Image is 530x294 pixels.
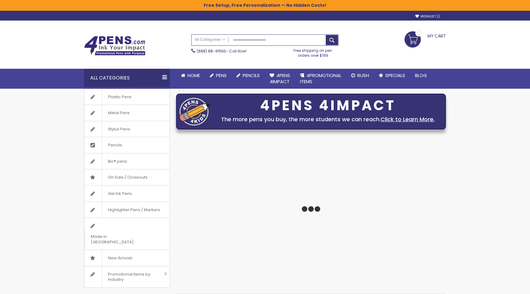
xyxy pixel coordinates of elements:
span: Made in [GEOGRAPHIC_DATA] [84,229,154,250]
span: 4Pens 4impact [270,72,290,85]
span: On Sale / Closeouts [102,169,154,185]
a: Highlighter Pens / Markers [84,202,170,218]
div: The more pens you buy, the more students we can reach. [213,115,443,124]
a: 4PROMOTIONALITEMS [295,69,346,89]
span: Home [187,72,200,79]
img: 4Pens Custom Pens and Promotional Products [84,36,145,56]
a: Stylus Pens [84,121,170,137]
span: Gel Ink Pens [102,186,138,202]
a: Plastic Pens [84,89,170,105]
span: Blog [415,72,427,79]
a: Specials [374,69,410,82]
span: Stylus Pens [102,121,136,137]
a: All Categories [192,35,229,45]
a: Rush [346,69,374,82]
a: Click to Learn More. [381,115,435,123]
a: Home [176,69,205,82]
span: 4PROMOTIONAL ITEMS [300,72,341,85]
a: Pencils [232,69,265,82]
a: Blog [410,69,432,82]
span: All Categories [195,37,225,42]
span: Metal Pens [102,105,136,121]
a: Made in [GEOGRAPHIC_DATA] [84,218,170,250]
a: 4Pens4impact [265,69,295,89]
span: Rush [357,72,369,79]
span: Specials [385,72,405,79]
a: Gel Ink Pens [84,186,170,202]
span: Pencils [102,137,128,153]
a: Wishlist [415,14,440,19]
span: Pens [216,72,227,79]
span: Plastic Pens [102,89,138,105]
div: All Categories [84,69,170,87]
span: Highlighter Pens / Markers [102,202,166,218]
a: Pens [205,69,232,82]
a: Bic® pens [84,153,170,169]
span: Promotional Items by Industry [102,266,162,288]
span: Bic® pens [102,153,133,169]
a: On Sale / Closeouts [84,169,170,185]
a: New Arrivals [84,250,170,266]
span: - Call Now! [197,48,247,54]
span: Pencils [243,72,260,79]
a: Promotional Items by Industry [84,266,170,288]
span: New Arrivals [102,250,139,266]
div: 4PENS 4IMPACT [213,99,443,112]
div: Free shipping on pen orders over $199 [287,46,339,58]
a: Pencils [84,137,170,153]
a: (888) 88-4PENS [197,48,226,54]
img: four_pen_logo.png [179,98,210,126]
a: Metal Pens [84,105,170,121]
